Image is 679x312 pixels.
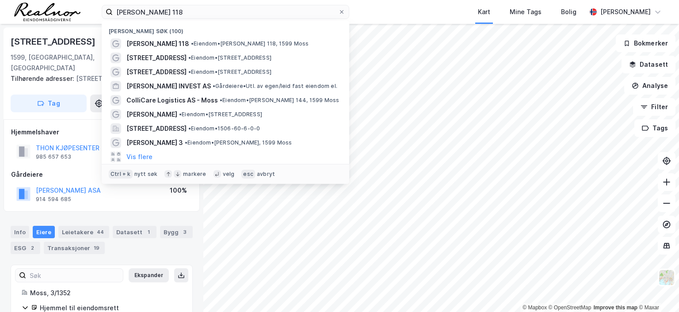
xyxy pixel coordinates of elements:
span: [PERSON_NAME] 118 [126,38,189,49]
span: [STREET_ADDRESS] [126,123,187,134]
div: Hjemmelshaver [11,127,192,137]
span: ColliCare Logistics AS - Moss [126,95,218,106]
span: Eiendom • [STREET_ADDRESS] [179,111,262,118]
span: • [191,40,194,47]
div: Bygg [160,226,193,238]
span: [STREET_ADDRESS] [126,67,187,77]
div: 1599, [GEOGRAPHIC_DATA], [GEOGRAPHIC_DATA] [11,52,153,73]
span: Eiendom • [STREET_ADDRESS] [188,54,271,61]
span: • [179,111,182,118]
div: [PERSON_NAME] søk (100) [102,21,349,37]
div: Info [11,226,29,238]
div: [PERSON_NAME] [600,7,651,17]
div: markere [183,171,206,178]
span: [PERSON_NAME] INVEST AS [126,81,211,91]
div: Datasett [113,226,156,238]
span: [PERSON_NAME] [126,109,177,120]
img: Z [658,269,675,286]
input: Søk [26,269,123,282]
input: Søk på adresse, matrikkel, gårdeiere, leietakere eller personer [113,5,338,19]
div: 914 594 685 [36,196,71,203]
div: Moss, 3/1352 [30,288,182,298]
div: velg [223,171,235,178]
span: • [185,139,187,146]
div: 3 [180,228,189,236]
span: • [213,83,215,89]
span: • [188,54,191,61]
span: [PERSON_NAME] 3 [126,137,183,148]
span: [STREET_ADDRESS] [126,53,187,63]
span: Eiendom • [PERSON_NAME] 144, 1599 Moss [220,97,339,104]
iframe: Chat Widget [635,270,679,312]
button: Vis flere [126,152,153,162]
div: esc [241,170,255,179]
div: Mine Tags [510,7,542,17]
div: [STREET_ADDRESS] [11,73,186,84]
div: 985 657 653 [36,153,71,160]
span: Eiendom • 1506-60-6-0-0 [188,125,260,132]
span: Gårdeiere • Utl. av egen/leid fast eiendom el. [213,83,337,90]
span: • [188,125,191,132]
div: Eiere [33,226,55,238]
a: OpenStreetMap [549,304,591,311]
button: Ekspander [129,268,169,282]
div: Leietakere [58,226,109,238]
button: Analyse [624,77,675,95]
div: Bolig [561,7,576,17]
div: Transaksjoner [44,242,105,254]
a: Improve this map [594,304,637,311]
span: Eiendom • [PERSON_NAME] 118, 1599 Moss [191,40,309,47]
span: Eiendom • [PERSON_NAME], 1599 Moss [185,139,292,146]
div: Gårdeiere [11,169,192,180]
div: Kontrollprogram for chat [635,270,679,312]
div: [STREET_ADDRESS] [11,34,97,49]
div: 44 [95,228,106,236]
span: • [220,97,222,103]
div: 19 [92,244,101,252]
span: Tilhørende adresser: [11,75,76,82]
span: • [188,68,191,75]
div: 1 [144,228,153,236]
span: Eiendom • [STREET_ADDRESS] [188,68,271,76]
button: Tag [11,95,87,112]
button: Bokmerker [616,34,675,52]
div: nytt søk [134,171,158,178]
button: Filter [633,98,675,116]
div: Ctrl + k [109,170,133,179]
div: avbryt [257,171,275,178]
div: ESG [11,242,40,254]
img: realnor-logo.934646d98de889bb5806.png [14,3,80,21]
a: Mapbox [523,304,547,311]
div: 2 [28,244,37,252]
button: Tags [634,119,675,137]
div: 100% [170,185,187,196]
button: Datasett [622,56,675,73]
div: Kart [478,7,490,17]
